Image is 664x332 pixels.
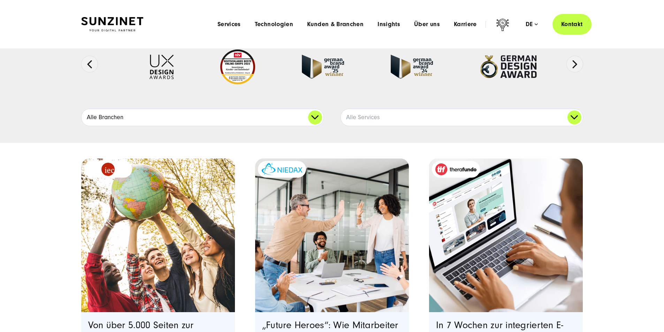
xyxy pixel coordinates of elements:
a: Alle Services [341,109,583,126]
img: German-Brand-Award - fullservice digital agentur SUNZINET [391,55,433,79]
a: Kontakt [552,14,592,34]
img: logo_IEC [101,163,115,176]
a: Insights [377,21,400,28]
a: Services [217,21,241,28]
img: eine Gruppe von fünf verschiedenen jungen Menschen, die im Freien stehen und gemeinsam eine Weltk... [81,159,235,312]
img: therafundo_10-2024_logo_2c [435,163,476,175]
a: Featured image: eine Gruppe von Kollegen in einer modernen Büroumgebung, die einen Erfolg feiern.... [255,159,409,312]
a: Über uns [414,21,440,28]
img: Deutschlands beste Online Shops 2023 - boesner - Kunde - SUNZINET [220,49,255,84]
img: niedax-logo [261,163,303,175]
a: Featured image: eine Gruppe von fünf verschiedenen jungen Menschen, die im Freien stehen und geme... [81,159,235,312]
div: de [526,21,538,28]
img: UX-Design-Awards - fullservice digital agentur SUNZINET [150,55,174,79]
a: Karriere [454,21,477,28]
a: Alle Branchen [82,109,323,126]
a: Technologien [255,21,293,28]
button: Next [566,56,583,72]
a: Featured image: - Read full post: In 7 Wochen zur integrierten E-Commerce-Plattform | therafundo ... [429,159,583,312]
img: eine Gruppe von Kollegen in einer modernen Büroumgebung, die einen Erfolg feiern. Ein Mann gibt e... [255,159,409,312]
img: German-Design-Award - fullservice digital agentur SUNZINET [480,55,537,79]
img: German Brand Award winner 2025 - Full Service Digital Agentur SUNZINET [302,55,344,79]
button: Previous [81,56,98,72]
img: SUNZINET Full Service Digital Agentur [81,17,143,32]
a: Kunden & Branchen [307,21,364,28]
